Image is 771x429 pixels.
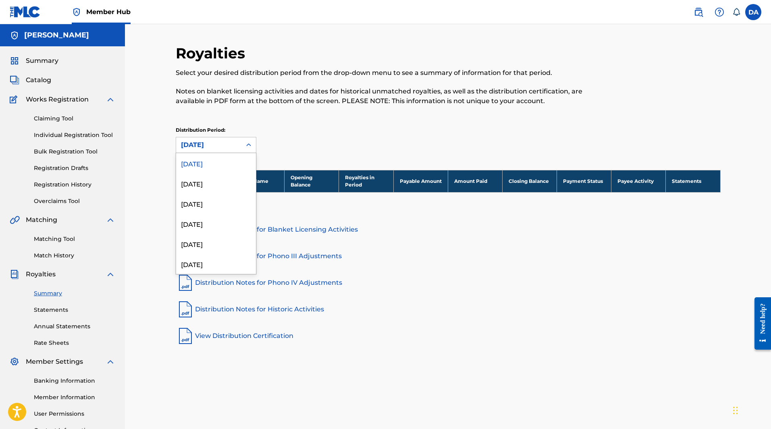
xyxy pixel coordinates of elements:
h5: damon xtc [24,31,89,40]
div: [DATE] [176,234,256,254]
th: Closing Balance [502,170,557,192]
th: Royalties in Period [339,170,393,192]
span: Royalties [26,269,56,279]
div: [DATE] [181,140,237,150]
img: expand [106,95,115,104]
a: Bulk Registration Tool [34,147,115,156]
span: Member Settings [26,357,83,367]
img: Accounts [10,31,19,40]
img: Summary [10,56,19,66]
div: Help [711,4,727,20]
a: Rate Sheets [34,339,115,347]
div: [DATE] [176,173,256,193]
a: Match History [34,251,115,260]
span: Catalog [26,75,51,85]
div: [DATE] [176,193,256,213]
a: Statements [34,306,115,314]
img: pdf [176,300,195,319]
img: expand [106,357,115,367]
a: Overclaims Tool [34,197,115,205]
img: expand [106,269,115,279]
th: Payment Status [557,170,611,192]
th: Statements [666,170,720,192]
a: Matching Tool [34,235,115,243]
div: Перетащить [733,398,738,423]
a: CatalogCatalog [10,75,51,85]
iframe: Resource Center [748,291,771,356]
div: User Menu [745,4,761,20]
img: Works Registration [10,95,20,104]
div: [DATE] [176,254,256,274]
img: help [715,7,724,17]
a: Public Search [690,4,707,20]
img: search [694,7,703,17]
img: Royalties [10,269,19,279]
th: Payee Name [230,170,285,192]
a: Individual Registration Tool [34,131,115,139]
img: expand [106,215,115,225]
a: Summary [34,289,115,298]
a: Distribution Notes for Phono IV Adjustments [176,273,721,292]
p: Distribution Period: [176,126,256,134]
div: Виджет чата [731,390,771,429]
span: Works Registration [26,95,89,104]
span: Member Hub [86,7,131,17]
img: Catalog [10,75,19,85]
a: Registration History [34,180,115,189]
th: Amount Paid [448,170,502,192]
a: Annual Statements [34,322,115,331]
img: pdf [176,326,195,346]
div: [DATE] [176,213,256,234]
a: Claiming Tool [34,114,115,123]
span: Summary [26,56,58,66]
th: Payable Amount [393,170,448,192]
img: Member Settings [10,357,19,367]
img: Top Rightsholder [72,7,81,17]
a: SummarySummary [10,56,58,66]
div: [DATE] [176,153,256,173]
iframe: Chat Widget [731,390,771,429]
h2: Royalties [176,44,249,62]
th: Payee Activity [611,170,666,192]
p: Notes on blanket licensing activities and dates for historical unmatched royalties, as well as th... [176,87,595,106]
img: Matching [10,215,20,225]
th: Opening Balance [285,170,339,192]
a: Banking Information [34,377,115,385]
img: MLC Logo [10,6,41,18]
span: Matching [26,215,57,225]
a: Member Information [34,393,115,402]
a: User Permissions [34,410,115,418]
a: Distribution Notes for Historic Activities [176,300,721,319]
p: Select your desired distribution period from the drop-down menu to see a summary of information f... [176,68,595,78]
a: Registration Drafts [34,164,115,172]
img: pdf [176,273,195,292]
a: Distribution Notes for Blanket Licensing Activities [176,220,721,239]
div: Notifications [732,8,740,16]
a: Distribution Notes for Phono III Adjustments [176,247,721,266]
a: View Distribution Certification [176,326,721,346]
